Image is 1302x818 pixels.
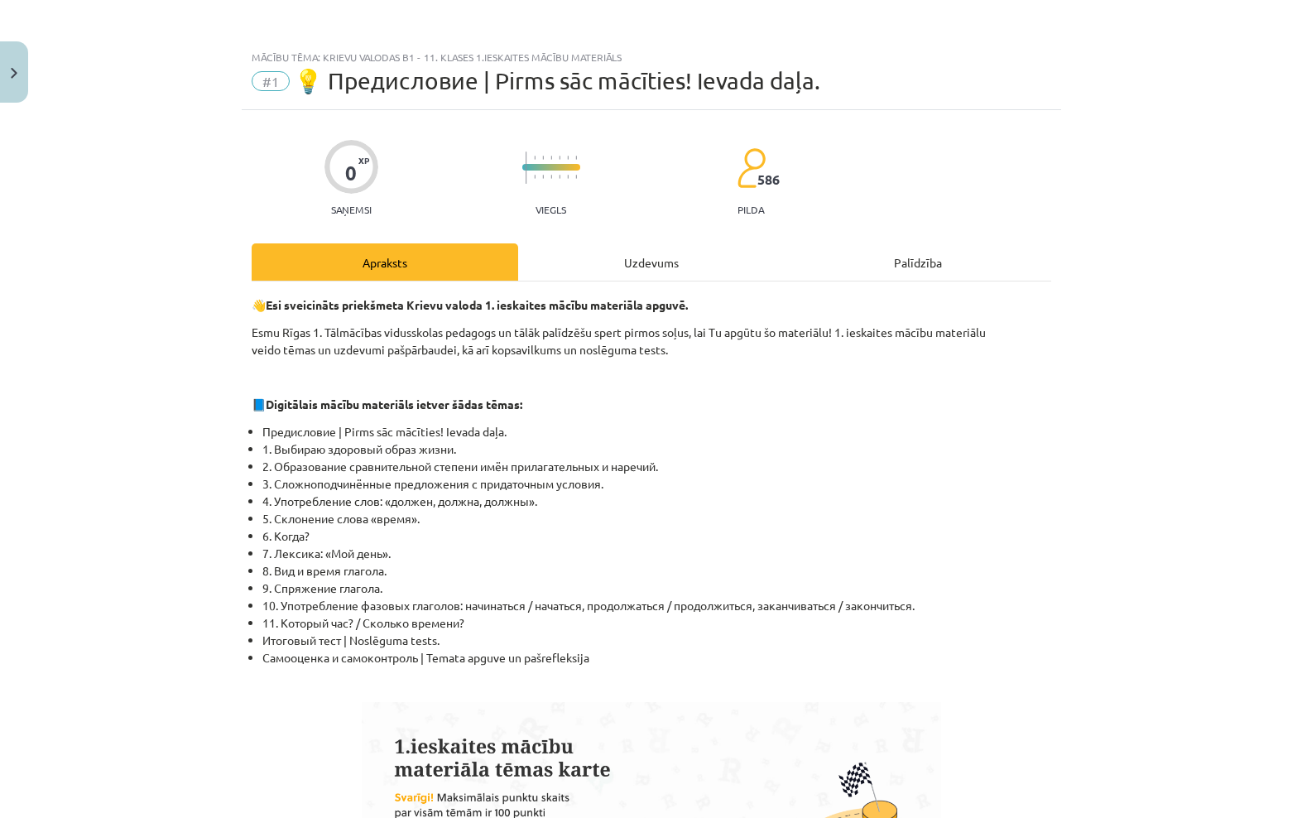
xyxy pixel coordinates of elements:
[294,67,820,94] span: 💡 Предисловие | Pirms sāc mācīties! Ievada daļa.
[534,156,536,160] img: icon-short-line-57e1e144782c952c97e751825c79c345078a6d821885a25fce030b3d8c18986b.svg
[262,475,1051,493] li: 3. Сложноподчинённые предложения с придаточным условия.
[737,147,766,189] img: students-c634bb4e5e11cddfef0936a35e636f08e4e9abd3cc4e673bd6f9a4125e45ecb1.svg
[262,580,1051,597] li: 9. Спряжение глагола.
[266,297,688,312] strong: Esi sveicināts priekšmeta Krievu valoda 1. ieskaites mācību materiāla apguvē.
[262,440,1051,458] li: 1. Выбираю здоровый образ жизни.
[252,243,518,281] div: Apraksts
[262,562,1051,580] li: 8. Вид и время глагола.
[345,161,357,185] div: 0
[262,527,1051,545] li: 6. Когда?
[252,324,1051,358] p: Esmu Rīgas 1. Tālmācības vidusskolas pedagogs un tālāk palīdzēšu spert pirmos soļus, lai Tu apgūt...
[536,204,566,215] p: Viegls
[559,156,560,160] img: icon-short-line-57e1e144782c952c97e751825c79c345078a6d821885a25fce030b3d8c18986b.svg
[11,68,17,79] img: icon-close-lesson-0947bae3869378f0d4975bcd49f059093ad1ed9edebbc8119c70593378902aed.svg
[262,649,1051,666] li: Самооценка и самоконтроль | Temata apguve un pašrefleksija
[262,545,1051,562] li: 7. Лексика: «Мой день».
[526,152,527,184] img: icon-long-line-d9ea69661e0d244f92f715978eff75569469978d946b2353a9bb055b3ed8787d.svg
[518,243,785,281] div: Uzdevums
[737,204,764,215] p: pilda
[358,156,369,165] span: XP
[252,71,290,91] span: #1
[324,204,378,215] p: Saņemsi
[785,243,1051,281] div: Palīdzība
[550,175,552,179] img: icon-short-line-57e1e144782c952c97e751825c79c345078a6d821885a25fce030b3d8c18986b.svg
[757,172,780,187] span: 586
[534,175,536,179] img: icon-short-line-57e1e144782c952c97e751825c79c345078a6d821885a25fce030b3d8c18986b.svg
[262,493,1051,510] li: 4. Употребление слов: «должен, должна, должны».
[542,175,544,179] img: icon-short-line-57e1e144782c952c97e751825c79c345078a6d821885a25fce030b3d8c18986b.svg
[567,156,569,160] img: icon-short-line-57e1e144782c952c97e751825c79c345078a6d821885a25fce030b3d8c18986b.svg
[262,632,1051,649] li: Итоговый тест | Noslēguma tests.
[567,175,569,179] img: icon-short-line-57e1e144782c952c97e751825c79c345078a6d821885a25fce030b3d8c18986b.svg
[252,51,1051,63] div: Mācību tēma: Krievu valodas b1 - 11. klases 1.ieskaites mācību materiāls
[252,396,1051,413] p: 📘
[575,156,577,160] img: icon-short-line-57e1e144782c952c97e751825c79c345078a6d821885a25fce030b3d8c18986b.svg
[262,510,1051,527] li: 5. Склонение слова «время».
[262,458,1051,475] li: 2. Образование сравнительной степени имён прилагательных и наречий.
[559,175,560,179] img: icon-short-line-57e1e144782c952c97e751825c79c345078a6d821885a25fce030b3d8c18986b.svg
[266,397,522,411] strong: Digitālais mācību materiāls ietver šādas tēmas:
[262,423,1051,440] li: Предисловие | Pirms sāc mācīties! Ievada daļa.
[550,156,552,160] img: icon-short-line-57e1e144782c952c97e751825c79c345078a6d821885a25fce030b3d8c18986b.svg
[262,614,1051,632] li: 11. Который час? / Сколько времени?
[575,175,577,179] img: icon-short-line-57e1e144782c952c97e751825c79c345078a6d821885a25fce030b3d8c18986b.svg
[262,597,1051,614] li: 10. Употребление фазовых глаголов: начинаться / начаться, продолжаться / продолжиться, заканчиват...
[252,296,1051,314] p: 👋
[542,156,544,160] img: icon-short-line-57e1e144782c952c97e751825c79c345078a6d821885a25fce030b3d8c18986b.svg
